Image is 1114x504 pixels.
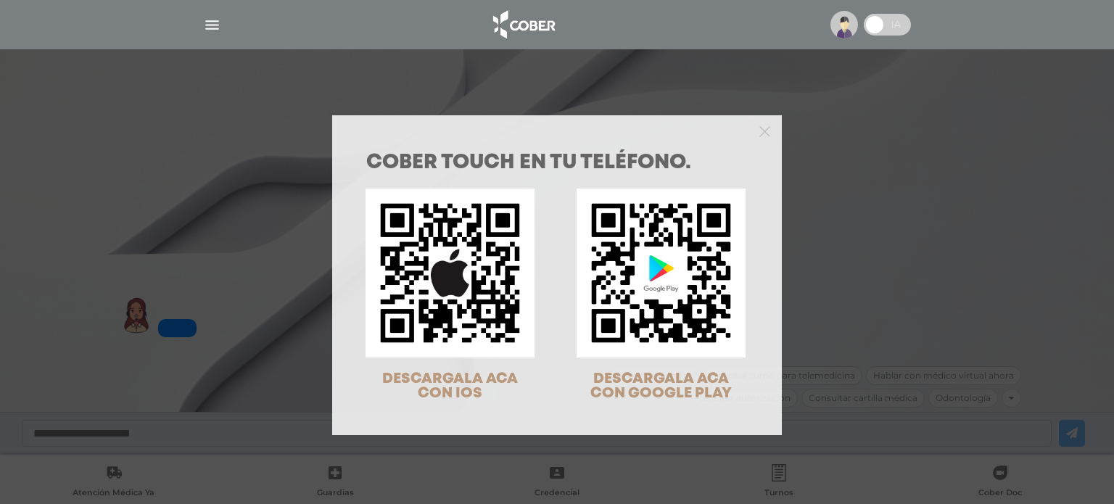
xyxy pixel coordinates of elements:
[382,372,518,400] span: DESCARGALA ACA CON IOS
[590,372,732,400] span: DESCARGALA ACA CON GOOGLE PLAY
[577,189,746,358] img: qr-code
[366,153,748,173] h1: COBER TOUCH en tu teléfono.
[366,189,535,358] img: qr-code
[759,124,770,137] button: Close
